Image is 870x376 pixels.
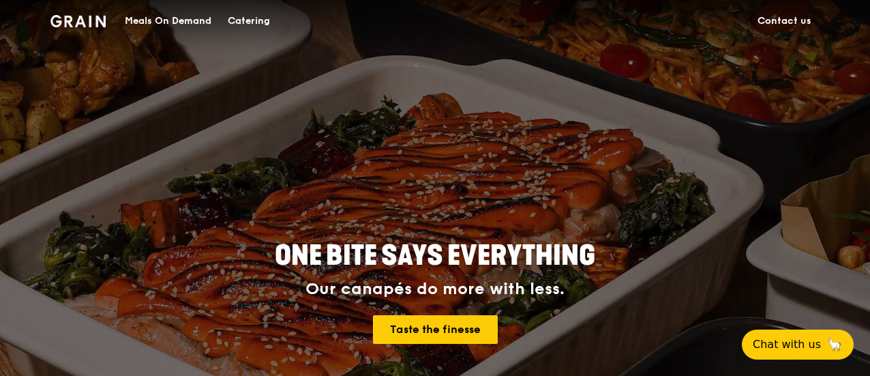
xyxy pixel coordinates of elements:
div: Catering [228,1,270,42]
a: Taste the finesse [373,315,498,344]
img: Grain [50,15,106,27]
a: Contact us [749,1,820,42]
a: Catering [220,1,278,42]
button: Chat with us🦙 [742,330,854,360]
div: Meals On Demand [125,1,211,42]
span: Chat with us [753,336,821,353]
span: 🦙 [826,336,843,353]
